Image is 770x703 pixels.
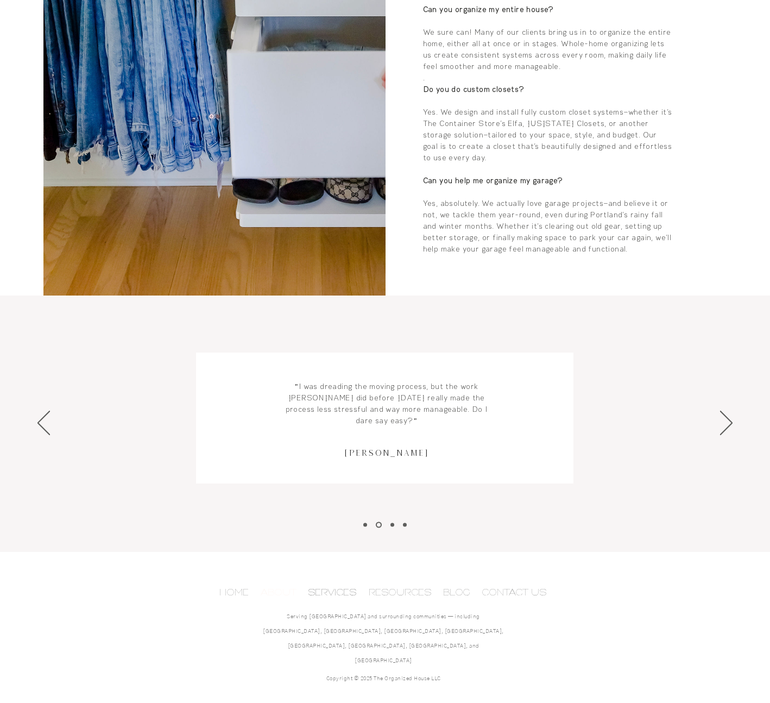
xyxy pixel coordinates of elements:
a: CONTACT US [476,584,554,600]
a: ABOUT [255,584,302,600]
a: SERVICES [302,584,363,600]
p: I was dreading the moving process, but the work [PERSON_NAME] did before [DATE] really made the p... [280,381,494,426]
p: Yes. We design and install fully custom closet systems—whether it’s The Container Store’s Elfa, [... [424,106,673,175]
span: " [414,416,418,425]
span: Can you help me organize my garage? [424,175,564,185]
a: BLOG [438,584,476,600]
p: ​ [424,175,673,198]
nav: Site [214,584,554,600]
p: . [424,72,673,84]
p: Yes, absolutely. We actually love garage projects—and believe it or not, we tackle them year-roun... [424,198,673,255]
p: SERVICES [302,584,362,600]
button: Next [720,411,733,437]
p: ​ [424,95,673,106]
button: Previous [37,411,50,437]
a: Copy of Section1SlideShowItem3MediaImage1RuleNoFaceImage [403,523,407,526]
nav: Slides [359,522,411,528]
p: We sure can! Many of our clients bring us in to organize the entire home, either all at once or i... [424,27,673,72]
a: Section1SlideShowItem3MediaImage1RuleNoFaceImage [390,523,394,526]
span: Serving [GEOGRAPHIC_DATA] and surrounding communities — including [GEOGRAPHIC_DATA], [GEOGRAPHIC_... [263,614,504,663]
a: Section1SlideShowItem2MediaImage1RuleNoFaceImage [376,522,382,528]
span: Do you do custom closets? [424,84,525,94]
p: HOME [214,584,254,600]
p: RESOURCES [363,584,437,600]
a: RESOURCES [363,584,438,600]
p: CONTACT US [476,584,552,600]
span: Can you organize my entire house? [424,4,554,14]
span: [PERSON_NAME] [345,448,428,457]
span: " [295,382,299,391]
a: Section1SlideShowItem1MediaImage1RuleNoFaceImage [363,523,367,526]
a: HOME [214,584,255,600]
span: Copyright © 2025 The Organized House LLC [326,676,441,681]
